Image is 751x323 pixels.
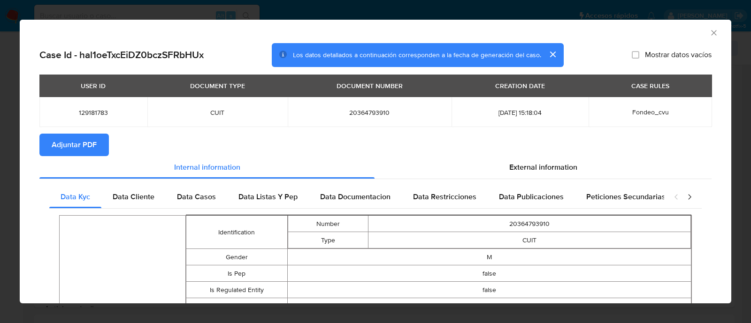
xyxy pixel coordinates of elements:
td: 20364793910 [368,216,691,232]
td: Is Regulated Entity [186,282,287,298]
td: CUIT [368,232,691,248]
h2: Case Id - hal1oeTxcEiDZ0bczSFRbHUx [39,49,204,61]
td: AR [287,298,691,315]
td: Is Pep [186,265,287,282]
span: Los datos detallados a continuación corresponden a la fecha de generación del caso. [293,50,541,60]
span: Data Publicaciones [499,191,564,202]
span: Adjuntar PDF [52,135,97,155]
td: Number [288,216,368,232]
button: cerrar [541,43,564,66]
div: Detailed info [39,156,712,179]
span: [DATE] 15:18:04 [463,108,578,117]
div: DOCUMENT TYPE [184,78,251,94]
span: External information [509,162,577,173]
div: CREATION DATE [490,78,551,94]
span: 129181783 [51,108,136,117]
span: Fondeo_cvu [632,107,669,117]
span: Data Restricciones [413,191,476,202]
button: Adjuntar PDF [39,134,109,156]
div: closure-recommendation-modal [20,20,731,303]
span: Mostrar datos vacíos [645,50,712,60]
td: Type [288,232,368,248]
div: Detailed internal info [49,186,664,208]
div: USER ID [75,78,111,94]
div: DOCUMENT NUMBER [331,78,408,94]
span: Data Documentacion [320,191,391,202]
span: CUIT [159,108,276,117]
span: Data Casos [177,191,216,202]
td: Gender [186,249,287,265]
td: M [287,249,691,265]
td: Nationality [186,298,287,315]
span: Internal information [174,162,240,173]
td: Identification [186,216,287,249]
span: Data Cliente [113,191,154,202]
div: CASE RULES [626,78,675,94]
span: Data Listas Y Pep [238,191,298,202]
td: false [287,282,691,298]
span: Data Kyc [61,191,90,202]
span: 20364793910 [299,108,440,117]
td: false [287,265,691,282]
span: Peticiones Secundarias [586,191,666,202]
input: Mostrar datos vacíos [632,51,639,59]
button: Cerrar ventana [709,28,718,37]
